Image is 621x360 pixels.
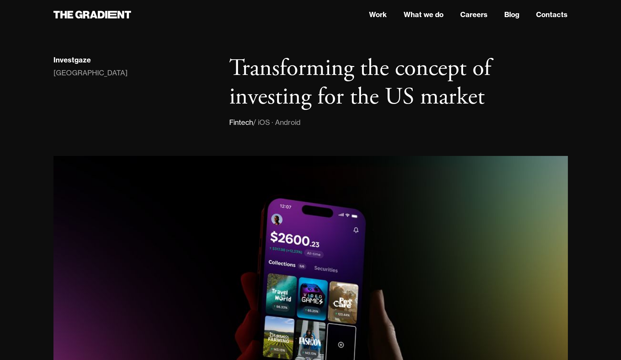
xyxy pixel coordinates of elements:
div: / iOS · Android [253,117,301,128]
div: Investgaze [53,55,91,65]
h1: Transforming the concept of investing for the US market [229,54,568,111]
a: Careers [460,9,488,20]
a: Blog [504,9,519,20]
a: Work [369,9,387,20]
a: Contacts [536,9,568,20]
div: [GEOGRAPHIC_DATA] [53,67,128,78]
a: What we do [404,9,443,20]
div: Fintech [229,117,253,128]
